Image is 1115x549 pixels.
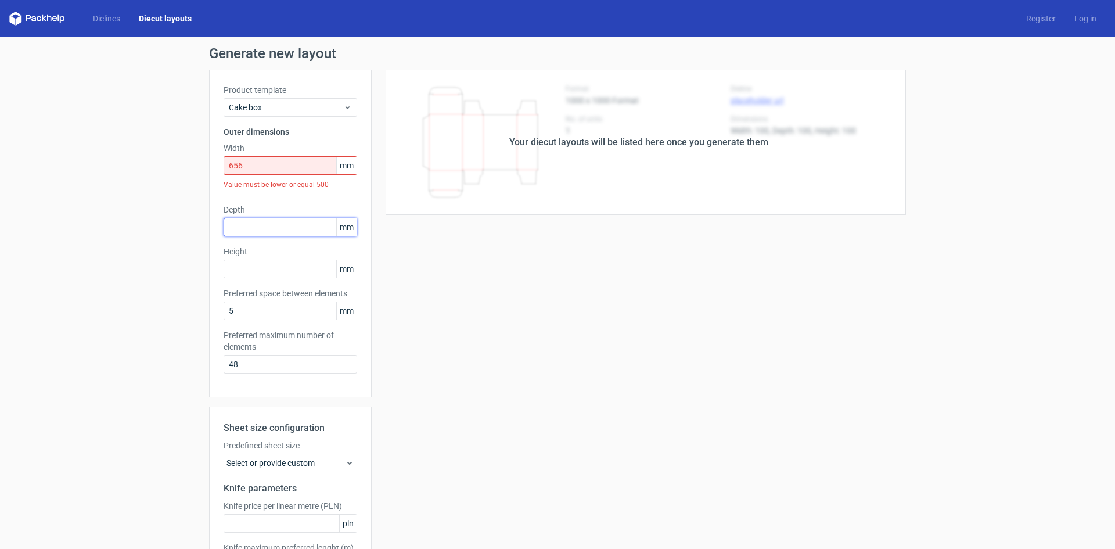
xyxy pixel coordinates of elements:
[224,454,357,472] div: Select or provide custom
[336,218,357,236] span: mm
[339,515,357,532] span: pln
[209,46,906,60] h1: Generate new layout
[509,135,768,149] div: Your diecut layouts will be listed here once you generate them
[224,142,357,154] label: Width
[336,157,357,174] span: mm
[229,102,343,113] span: Cake box
[224,421,357,435] h2: Sheet size configuration
[1017,13,1065,24] a: Register
[224,126,357,138] h3: Outer dimensions
[336,302,357,320] span: mm
[224,246,357,257] label: Height
[336,260,357,278] span: mm
[130,13,201,24] a: Diecut layouts
[224,329,357,353] label: Preferred maximum number of elements
[1065,13,1106,24] a: Log in
[84,13,130,24] a: Dielines
[224,500,357,512] label: Knife price per linear metre (PLN)
[224,288,357,299] label: Preferred space between elements
[224,440,357,451] label: Predefined sheet size
[224,204,357,216] label: Depth
[224,482,357,496] h2: Knife parameters
[224,175,357,195] div: Value must be lower or equal 500
[224,84,357,96] label: Product template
